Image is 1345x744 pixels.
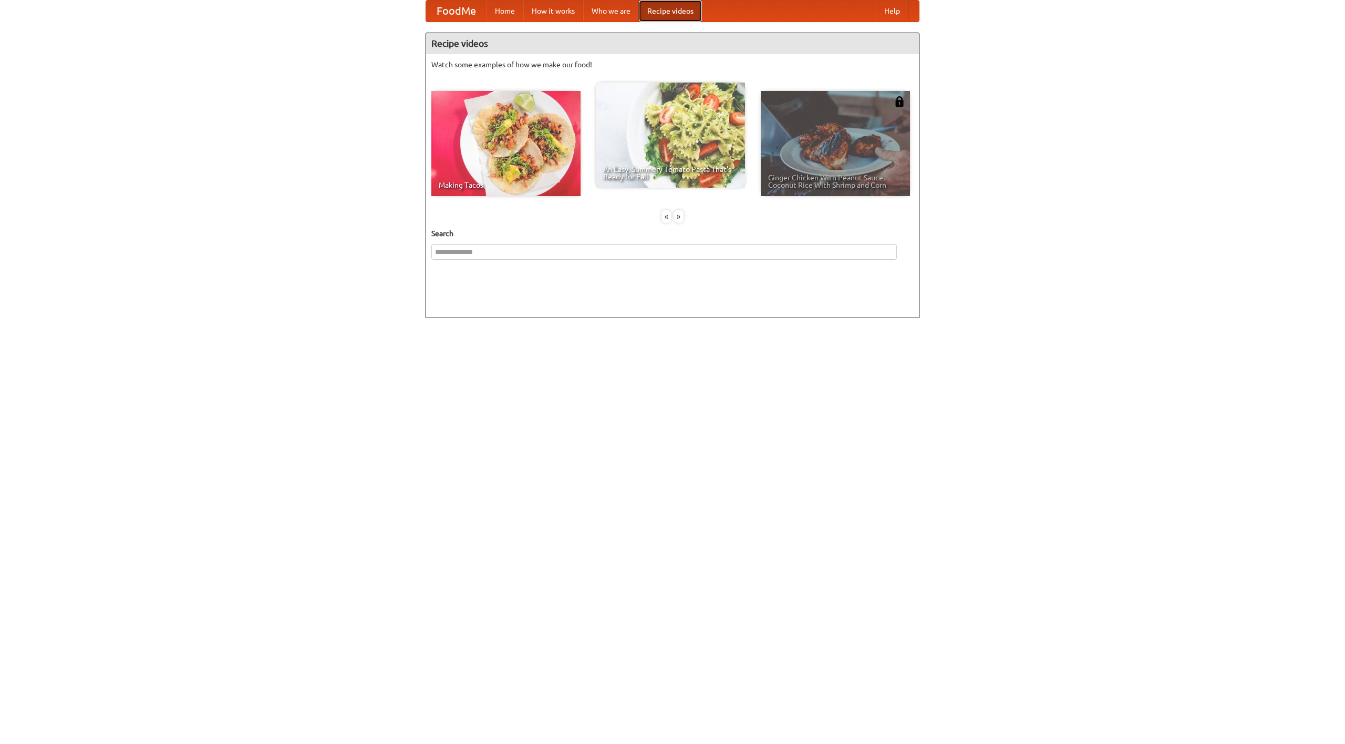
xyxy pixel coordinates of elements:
a: Home [487,1,523,22]
a: Who we are [583,1,639,22]
h5: Search [431,228,914,239]
a: Recipe videos [639,1,702,22]
h4: Recipe videos [426,33,919,54]
img: 483408.png [894,96,905,107]
a: FoodMe [426,1,487,22]
a: Help [876,1,908,22]
a: Making Tacos [431,91,581,196]
p: Watch some examples of how we make our food! [431,59,914,70]
a: An Easy, Summery Tomato Pasta That's Ready for Fall [596,83,745,188]
div: « [661,210,671,223]
a: How it works [523,1,583,22]
span: Making Tacos [439,181,573,189]
span: An Easy, Summery Tomato Pasta That's Ready for Fall [603,166,738,180]
div: » [674,210,684,223]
